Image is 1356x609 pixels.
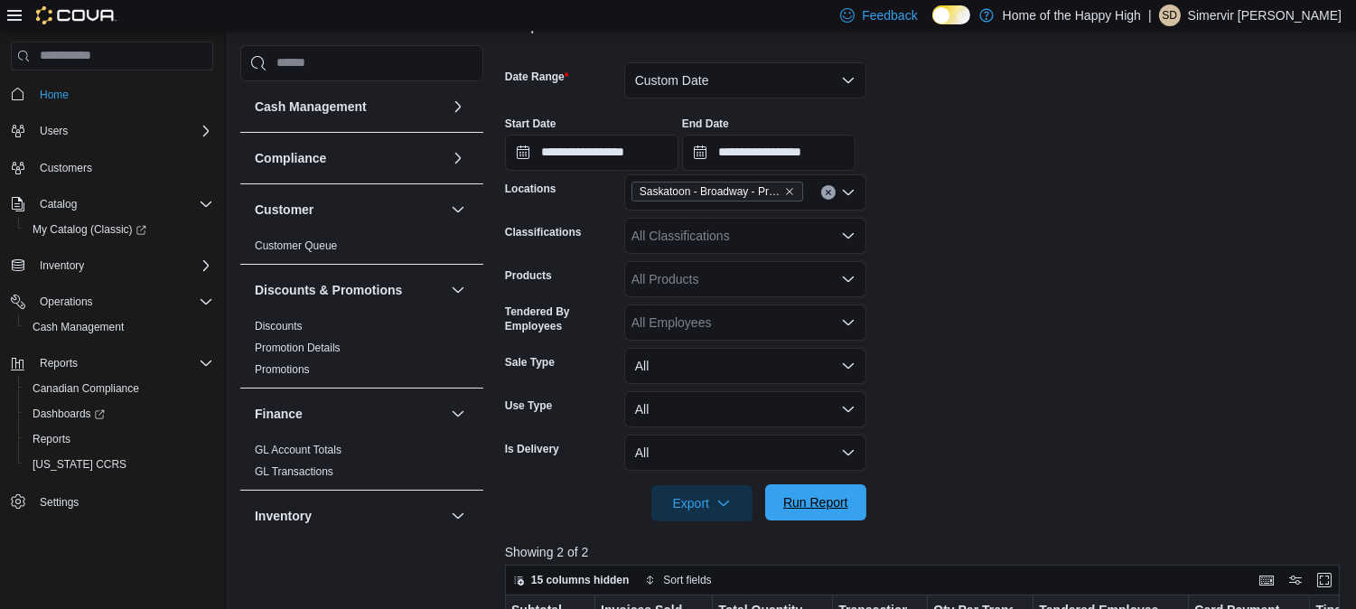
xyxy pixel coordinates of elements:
[624,348,866,384] button: All
[447,96,469,117] button: Cash Management
[784,186,795,197] button: Remove Saskatoon - Broadway - Prairie Records from selection in this group
[631,182,803,201] span: Saskatoon - Broadway - Prairie Records
[841,229,856,243] button: Open list of options
[40,258,84,273] span: Inventory
[255,239,337,252] a: Customer Queue
[255,98,367,116] h3: Cash Management
[4,192,220,217] button: Catalog
[255,507,312,525] h3: Inventory
[1256,569,1277,591] button: Keyboard shortcuts
[33,352,213,374] span: Reports
[25,316,213,338] span: Cash Management
[33,492,86,513] a: Settings
[18,376,220,401] button: Canadian Compliance
[4,289,220,314] button: Operations
[25,403,112,425] a: Dashboards
[255,405,303,423] h3: Finance
[651,485,753,521] button: Export
[33,84,76,106] a: Home
[447,279,469,301] button: Discounts & Promotions
[4,118,220,144] button: Users
[18,217,220,242] a: My Catalog (Classic)
[505,70,569,84] label: Date Range
[505,398,552,413] label: Use Type
[255,98,444,116] button: Cash Management
[624,435,866,471] button: All
[255,319,303,333] span: Discounts
[255,201,313,219] h3: Customer
[18,426,220,452] button: Reports
[33,222,146,237] span: My Catalog (Classic)
[255,465,333,478] a: GL Transactions
[1314,569,1335,591] button: Enter fullscreen
[40,124,68,138] span: Users
[255,363,310,376] a: Promotions
[25,428,213,450] span: Reports
[1285,569,1306,591] button: Display options
[25,454,213,475] span: Washington CCRS
[18,314,220,340] button: Cash Management
[682,135,856,171] input: Press the down key to open a popover containing a calendar.
[862,6,917,24] span: Feedback
[255,342,341,354] a: Promotion Details
[1188,5,1342,26] p: Simervir [PERSON_NAME]
[18,401,220,426] a: Dashboards
[40,197,77,211] span: Catalog
[33,407,105,421] span: Dashboards
[255,281,444,299] button: Discounts & Promotions
[531,573,630,587] span: 15 columns hidden
[505,225,582,239] label: Classifications
[33,381,139,396] span: Canadian Compliance
[25,454,134,475] a: [US_STATE] CCRS
[33,291,213,313] span: Operations
[841,185,856,200] button: Open list of options
[40,161,92,175] span: Customers
[663,573,711,587] span: Sort fields
[25,219,154,240] a: My Catalog (Classic)
[33,255,91,276] button: Inventory
[25,428,78,450] a: Reports
[4,155,220,181] button: Customers
[40,88,69,102] span: Home
[505,182,556,196] label: Locations
[240,439,483,490] div: Finance
[4,81,220,108] button: Home
[25,378,146,399] a: Canadian Compliance
[505,135,678,171] input: Press the down key to open a popover containing a calendar.
[25,316,131,338] a: Cash Management
[447,147,469,169] button: Compliance
[255,507,444,525] button: Inventory
[640,183,781,201] span: Saskatoon - Broadway - Prairie Records
[33,156,213,179] span: Customers
[505,268,552,283] label: Products
[33,255,213,276] span: Inventory
[505,442,559,456] label: Is Delivery
[25,403,213,425] span: Dashboards
[1148,5,1152,26] p: |
[662,485,742,521] span: Export
[255,239,337,253] span: Customer Queue
[33,157,99,179] a: Customers
[255,341,341,355] span: Promotion Details
[4,351,220,376] button: Reports
[638,569,718,591] button: Sort fields
[33,352,85,374] button: Reports
[841,315,856,330] button: Open list of options
[33,490,213,512] span: Settings
[255,464,333,479] span: GL Transactions
[255,149,326,167] h3: Compliance
[255,149,444,167] button: Compliance
[505,543,1349,561] p: Showing 2 of 2
[33,320,124,334] span: Cash Management
[18,452,220,477] button: [US_STATE] CCRS
[255,362,310,377] span: Promotions
[240,235,483,264] div: Customer
[682,117,729,131] label: End Date
[1162,5,1177,26] span: SD
[25,219,213,240] span: My Catalog (Classic)
[33,83,213,106] span: Home
[40,295,93,309] span: Operations
[255,444,341,456] a: GL Account Totals
[447,403,469,425] button: Finance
